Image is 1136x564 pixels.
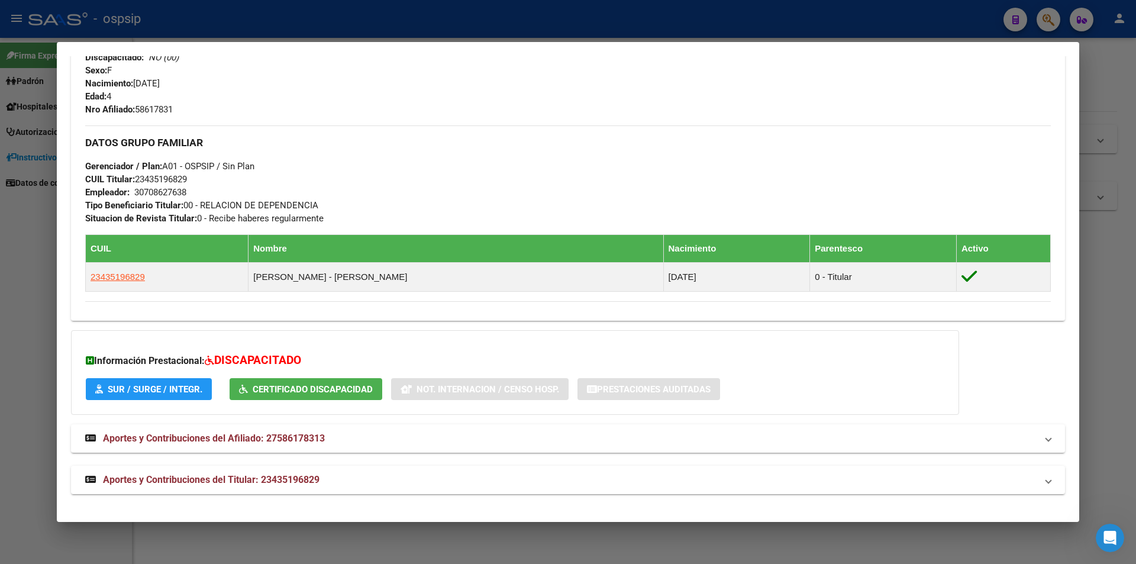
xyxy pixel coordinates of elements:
[85,65,107,76] strong: Sexo:
[663,234,810,262] th: Nacimiento
[134,186,186,199] div: 30708627638
[86,378,212,400] button: SUR / SURGE / INTEGR.
[230,378,382,400] button: Certificado Discapacidad
[417,384,559,395] span: Not. Internacion / Censo Hosp.
[85,78,133,89] strong: Nacimiento:
[149,52,179,63] i: NO (00)
[810,262,957,291] td: 0 - Titular
[85,213,197,224] strong: Situacion de Revista Titular:
[85,174,187,185] span: 23435196829
[71,424,1065,453] mat-expansion-panel-header: Aportes y Contribuciones del Afiliado: 27586178313
[214,353,301,367] span: DISCAPACITADO
[103,474,319,485] span: Aportes y Contribuciones del Titular: 23435196829
[86,234,248,262] th: CUIL
[85,104,173,115] span: 58617831
[391,378,569,400] button: Not. Internacion / Censo Hosp.
[248,262,663,291] td: [PERSON_NAME] - [PERSON_NAME]
[577,378,720,400] button: Prestaciones Auditadas
[956,234,1050,262] th: Activo
[597,384,711,395] span: Prestaciones Auditadas
[85,52,144,63] strong: Discapacitado:
[1096,524,1124,552] iframe: Intercom live chat
[103,433,325,444] span: Aportes y Contribuciones del Afiliado: 27586178313
[85,161,254,172] span: A01 - OSPSIP / Sin Plan
[85,200,318,211] span: 00 - RELACION DE DEPENDENCIA
[248,234,663,262] th: Nombre
[85,104,135,115] strong: Nro Afiliado:
[85,136,1051,149] h3: DATOS GRUPO FAMILIAR
[85,91,111,102] span: 4
[85,161,162,172] strong: Gerenciador / Plan:
[663,262,810,291] td: [DATE]
[85,187,130,198] strong: Empleador:
[810,234,957,262] th: Parentesco
[85,91,106,102] strong: Edad:
[86,352,944,369] h3: Información Prestacional:
[85,78,160,89] span: [DATE]
[108,384,202,395] span: SUR / SURGE / INTEGR.
[253,384,373,395] span: Certificado Discapacidad
[85,65,112,76] span: F
[85,200,183,211] strong: Tipo Beneficiario Titular:
[85,213,324,224] span: 0 - Recibe haberes regularmente
[91,272,145,282] span: 23435196829
[71,466,1065,494] mat-expansion-panel-header: Aportes y Contribuciones del Titular: 23435196829
[85,174,135,185] strong: CUIL Titular:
